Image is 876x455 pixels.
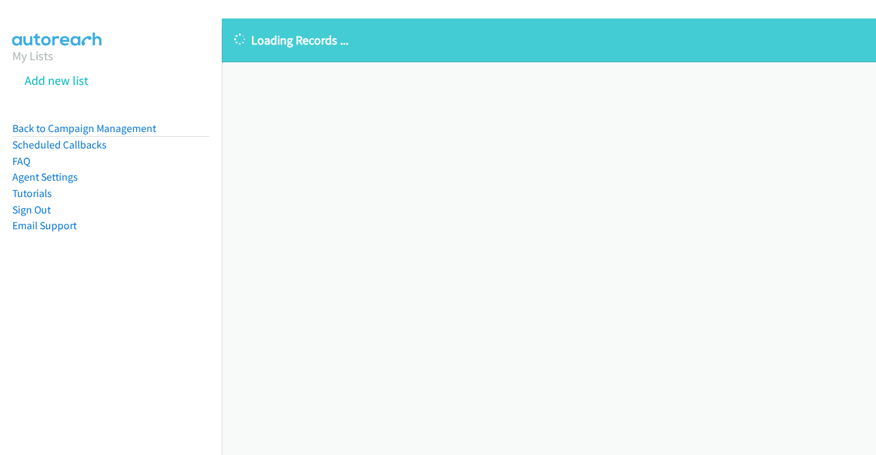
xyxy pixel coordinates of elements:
a: Back to Campaign Management [12,122,156,135]
a: FAQ [12,155,30,168]
a: Add new list [25,73,88,88]
a: Email Support [12,219,77,232]
p: Loading Records ... [234,31,864,49]
a: Tutorials [12,187,52,200]
a: Scheduled Callbacks [12,138,107,151]
a: My Lists [12,48,53,64]
a: Sign Out [12,203,51,216]
a: Agent Settings [12,170,78,183]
